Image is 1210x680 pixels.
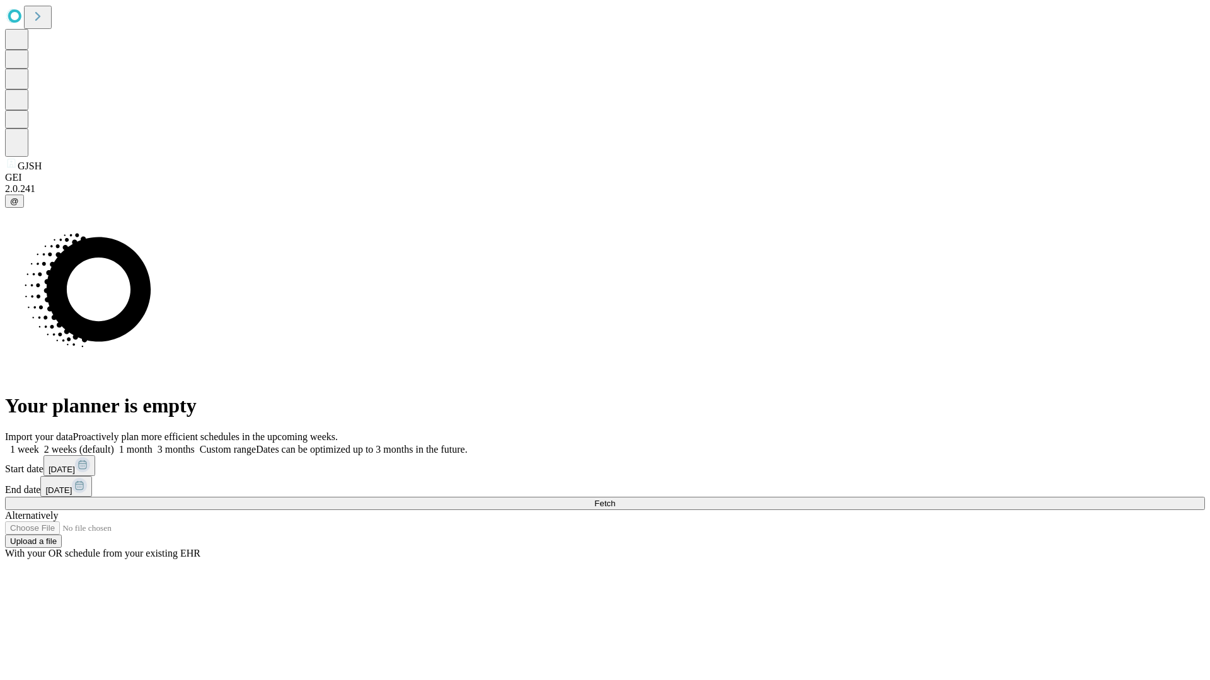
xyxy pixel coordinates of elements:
span: [DATE] [45,485,72,495]
button: Upload a file [5,535,62,548]
span: Fetch [594,499,615,508]
div: 2.0.241 [5,183,1205,195]
span: Import your data [5,431,73,442]
div: GEI [5,172,1205,183]
button: Fetch [5,497,1205,510]
button: [DATE] [43,455,95,476]
span: @ [10,196,19,206]
span: [DATE] [49,465,75,474]
span: Custom range [200,444,256,455]
span: Proactively plan more efficient schedules in the upcoming weeks. [73,431,338,442]
div: End date [5,476,1205,497]
span: 3 months [158,444,195,455]
div: Start date [5,455,1205,476]
button: @ [5,195,24,208]
button: [DATE] [40,476,92,497]
span: With your OR schedule from your existing EHR [5,548,200,558]
span: 1 month [119,444,153,455]
span: Alternatively [5,510,58,521]
span: 1 week [10,444,39,455]
span: Dates can be optimized up to 3 months in the future. [256,444,467,455]
span: GJSH [18,161,42,171]
h1: Your planner is empty [5,394,1205,417]
span: 2 weeks (default) [44,444,114,455]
